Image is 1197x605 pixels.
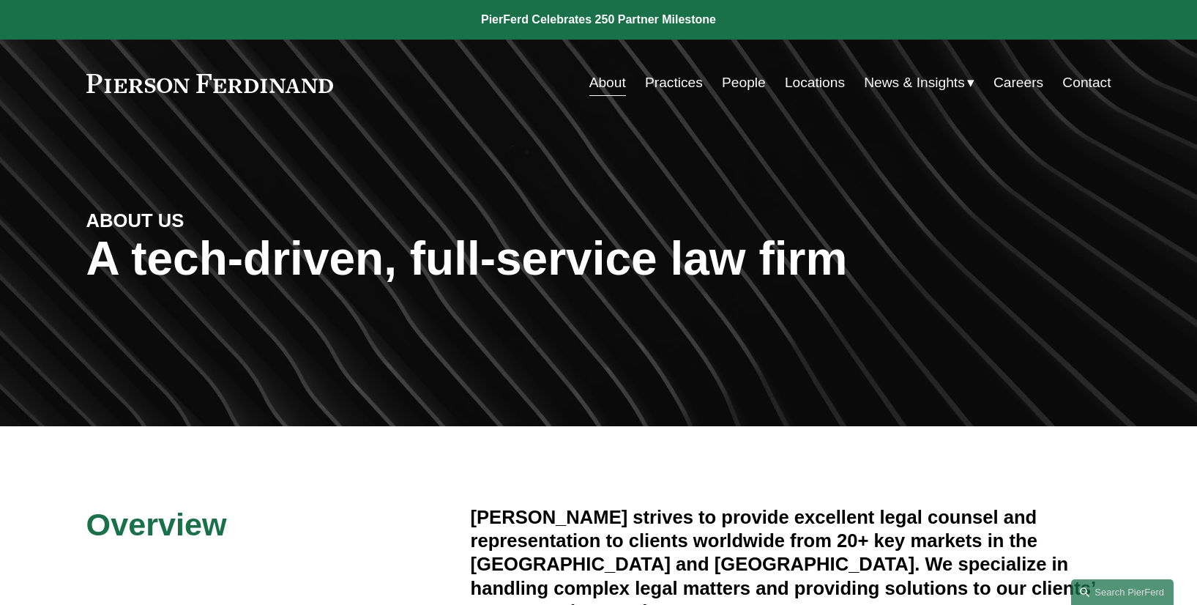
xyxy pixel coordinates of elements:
a: Careers [993,69,1043,97]
strong: ABOUT US [86,210,184,231]
a: Locations [785,69,845,97]
a: Search this site [1071,579,1174,605]
a: About [589,69,626,97]
a: People [722,69,766,97]
a: Contact [1062,69,1111,97]
a: folder dropdown [864,69,974,97]
h1: A tech-driven, full-service law firm [86,232,1111,286]
span: News & Insights [864,70,965,96]
span: Overview [86,507,227,542]
a: Practices [645,69,703,97]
